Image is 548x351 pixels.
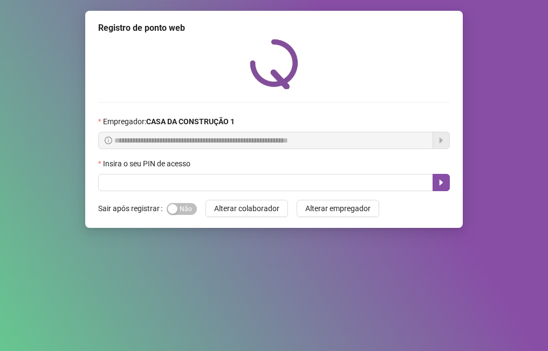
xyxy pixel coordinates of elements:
[297,200,379,217] button: Alterar empregador
[437,178,446,187] span: caret-right
[103,116,235,127] span: Empregador :
[98,158,197,170] label: Insira o seu PIN de acesso
[105,137,112,144] span: info-circle
[98,22,450,35] div: Registro de ponto web
[98,200,167,217] label: Sair após registrar
[206,200,288,217] button: Alterar colaborador
[250,39,298,89] img: QRPoint
[214,202,279,214] span: Alterar colaborador
[305,202,371,214] span: Alterar empregador
[146,117,235,126] strong: CASA DA CONSTRUÇÃO 1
